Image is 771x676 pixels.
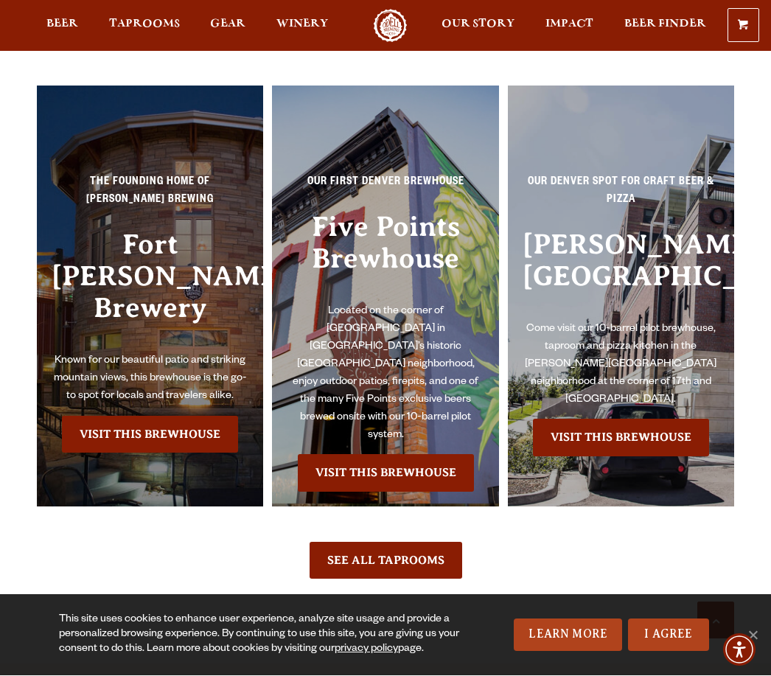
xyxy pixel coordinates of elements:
[267,10,338,43] a: Winery
[37,10,88,43] a: Beer
[46,18,78,30] span: Beer
[59,613,478,658] div: This site uses cookies to enhance user experience, analyze site usage and provide a personalized ...
[287,175,484,201] p: Our First Denver Brewhouse
[52,175,248,219] p: The Founding Home of [PERSON_NAME] Brewing
[723,634,756,666] div: Accessibility Menu
[335,644,398,656] a: privacy policy
[210,18,245,30] span: Gear
[523,175,719,219] p: Our Denver spot for craft beer & pizza
[363,10,418,43] a: Odell Home
[432,10,524,43] a: Our Story
[109,18,180,30] span: Taprooms
[62,417,238,453] a: Visit the Fort Collin's Brewery & Taproom
[442,18,514,30] span: Our Story
[533,419,709,456] a: Visit the Sloan’s Lake Brewhouse
[545,18,593,30] span: Impact
[536,10,603,43] a: Impact
[628,619,709,652] a: I Agree
[200,10,255,43] a: Gear
[100,10,189,43] a: Taprooms
[624,18,706,30] span: Beer Finder
[276,18,328,30] span: Winery
[615,10,716,43] a: Beer Finder
[287,212,484,304] h3: Five Points Brewhouse
[514,619,622,652] a: Learn More
[523,229,719,321] h3: [PERSON_NAME][GEOGRAPHIC_DATA]
[523,321,719,410] p: Come visit our 10-barrel pilot brewhouse, taproom and pizza kitchen in the [PERSON_NAME][GEOGRAPH...
[287,304,484,445] p: Located on the corner of [GEOGRAPHIC_DATA] in [GEOGRAPHIC_DATA]’s historic [GEOGRAPHIC_DATA] neig...
[298,455,474,492] a: Visit the Five Points Brewhouse
[310,543,462,579] a: See All Taprooms
[52,229,248,354] h3: Fort [PERSON_NAME] Brewery
[52,353,248,406] p: Known for our beautiful patio and striking mountain views, this brewhouse is the go-to spot for l...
